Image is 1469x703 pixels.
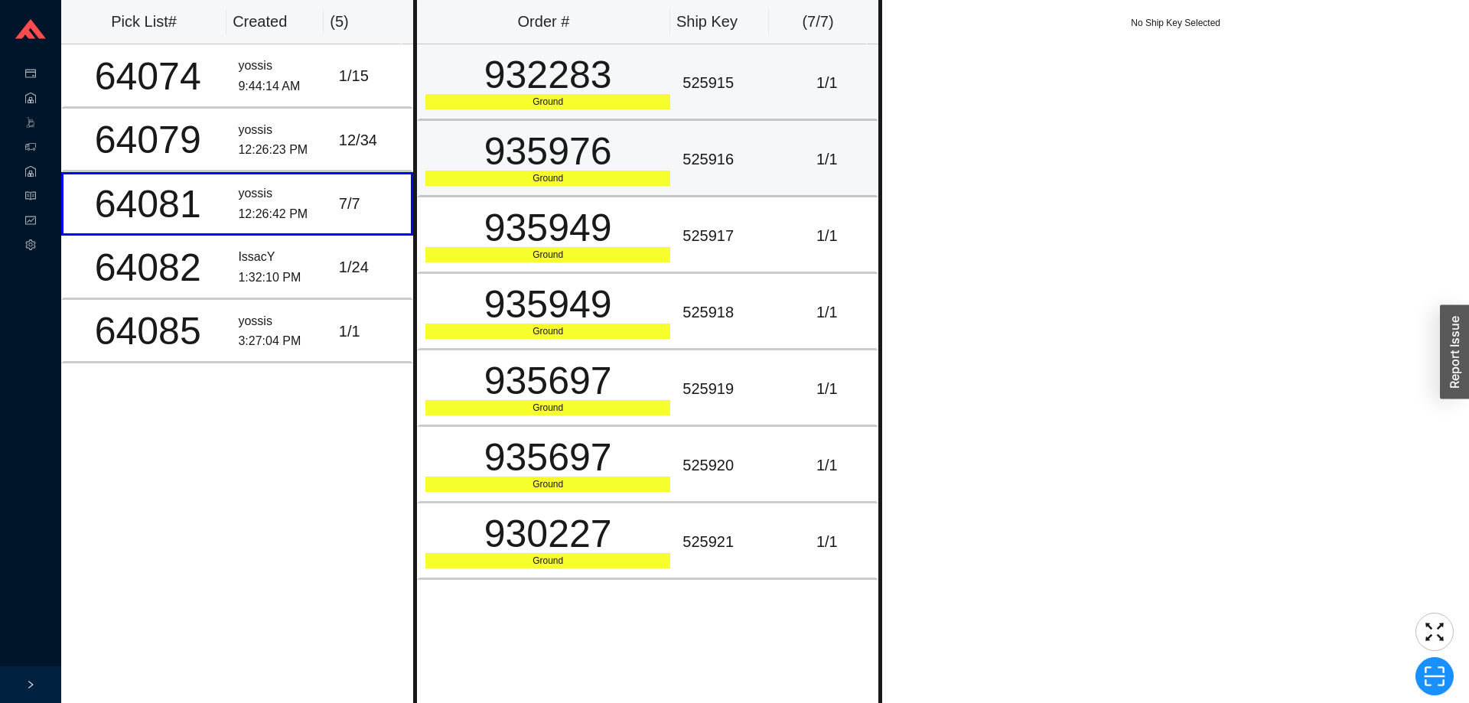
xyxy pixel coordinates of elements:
div: 1 / 1 [783,70,870,96]
div: Ground [425,94,670,109]
span: credit-card [25,63,36,87]
div: 1 / 1 [339,319,405,344]
div: 64079 [70,121,226,159]
div: 525917 [682,223,771,249]
span: read [25,185,36,210]
div: 1 / 15 [339,63,405,89]
div: 1 / 1 [783,529,870,555]
div: 935697 [425,362,670,400]
div: yossis [238,56,326,76]
div: Ground [425,553,670,568]
div: 64081 [70,185,226,223]
div: Ground [425,171,670,186]
div: 935949 [425,209,670,247]
div: 64085 [70,312,226,350]
div: 64082 [70,249,226,287]
div: ( 5 ) [330,9,396,34]
div: 932283 [425,56,670,94]
div: 1 / 1 [783,376,870,402]
div: 9:44:14 AM [238,76,326,97]
button: fullscreen [1415,613,1454,651]
div: 525916 [682,147,771,172]
span: fullscreen [1416,620,1453,643]
button: scan [1415,657,1454,695]
div: yossis [238,120,326,141]
div: 525918 [682,300,771,325]
div: Ground [425,247,670,262]
div: 1 / 1 [783,223,870,249]
div: Ground [425,324,670,339]
div: 1 / 1 [783,453,870,478]
div: yossis [238,311,326,332]
span: fund [25,210,36,234]
div: 12 / 34 [339,128,405,153]
div: IssacY [238,247,326,268]
div: No Ship Key Selected [882,15,1469,31]
div: 1 / 24 [339,255,405,280]
div: 935697 [425,438,670,477]
div: 7 / 7 [339,191,405,216]
div: 935976 [425,132,670,171]
div: 935949 [425,285,670,324]
div: Ground [425,400,670,415]
div: 525920 [682,453,771,478]
div: 1 / 1 [783,300,870,325]
div: 930227 [425,515,670,553]
div: 64074 [70,57,226,96]
span: right [26,680,35,689]
span: scan [1416,665,1453,688]
div: 12:26:42 PM [238,204,326,225]
div: Ground [425,477,670,492]
div: 3:27:04 PM [238,331,326,352]
div: 525915 [682,70,771,96]
span: setting [25,234,36,259]
div: 12:26:23 PM [238,140,326,161]
div: 525921 [682,529,771,555]
div: 525919 [682,376,771,402]
div: 1 / 1 [783,147,870,172]
div: 1:32:10 PM [238,268,326,288]
div: ( 7 / 7 ) [775,9,862,34]
div: yossis [238,184,326,204]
